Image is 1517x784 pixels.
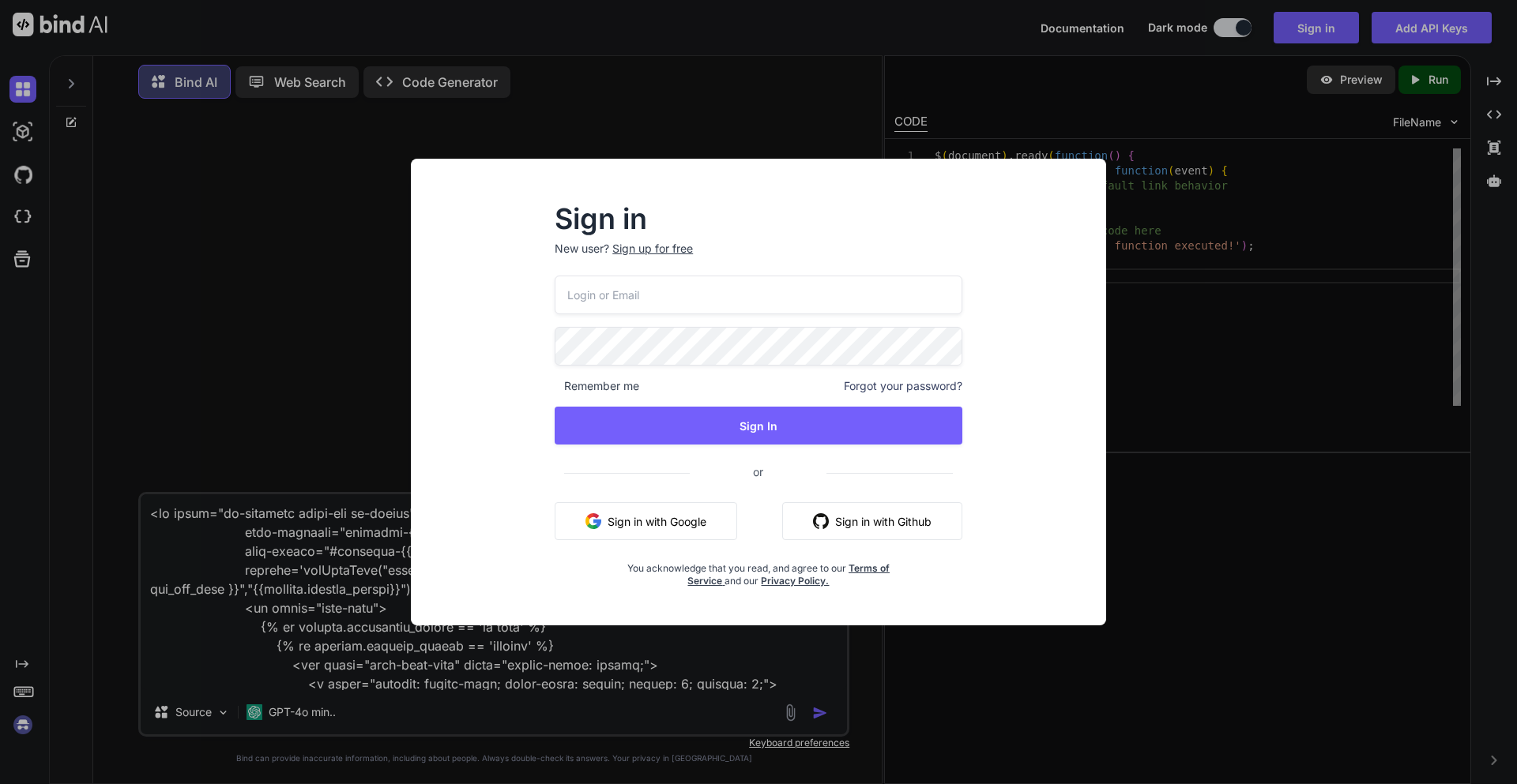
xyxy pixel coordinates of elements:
[782,502,962,540] button: Sign in with Github
[555,241,962,276] p: New user?
[555,378,639,394] span: Remember me
[761,575,829,587] a: Privacy Policy.
[813,513,829,529] img: github
[623,553,894,587] div: You acknowledge that you read, and agree to our and our
[844,378,962,394] span: Forgot your password?
[585,513,601,529] img: google
[555,206,962,231] h2: Sign in
[687,562,890,587] a: Terms of Service
[555,276,962,314] input: Login or Email
[555,502,737,540] button: Sign in with Google
[690,452,826,491] span: or
[612,241,693,257] div: Sign up for free
[555,407,962,445] button: Sign In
